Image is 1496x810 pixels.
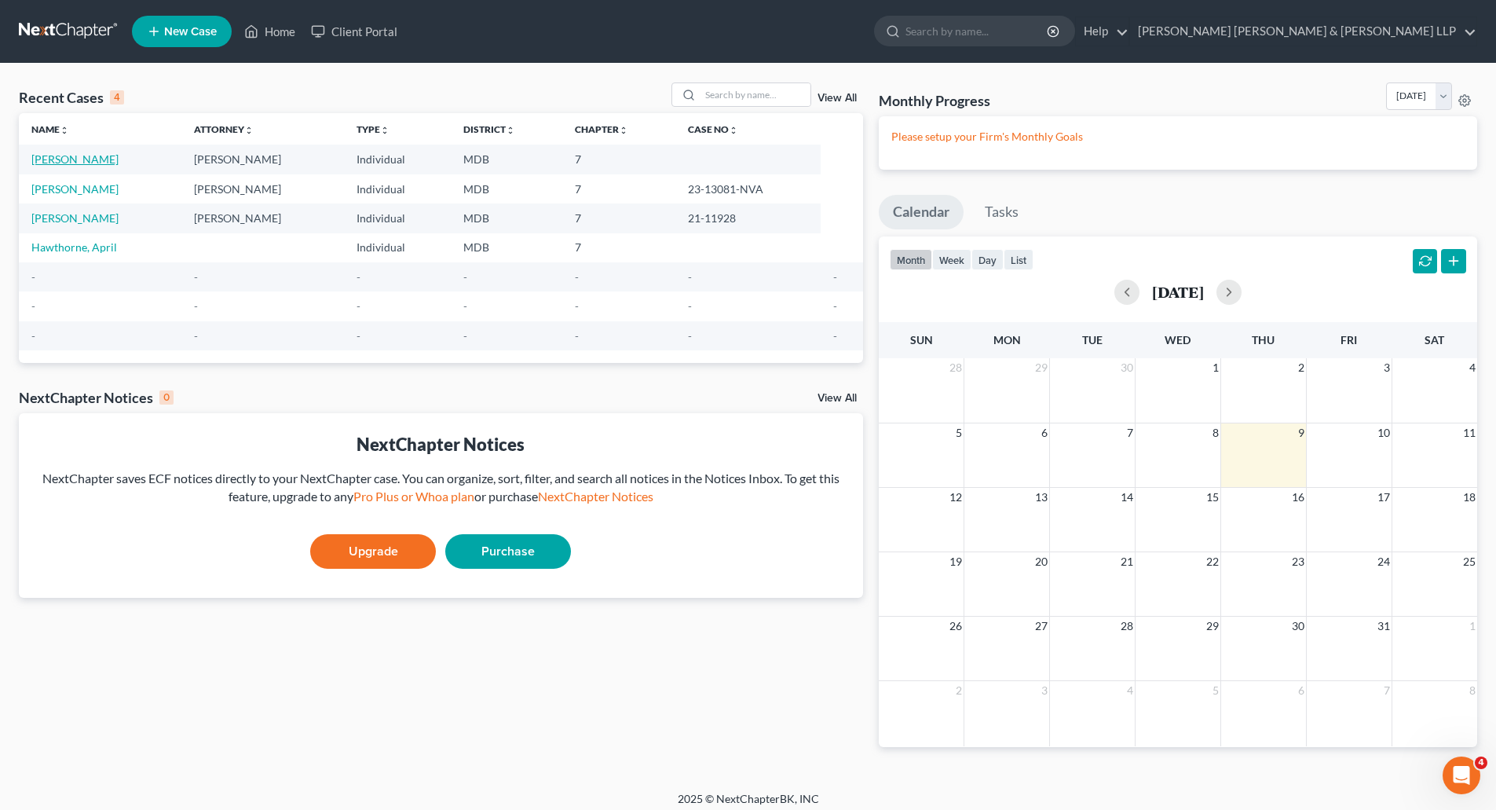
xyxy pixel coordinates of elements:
span: - [688,329,692,343]
span: 5 [1211,681,1220,700]
a: Purchase [445,534,571,569]
span: 3 [1040,681,1049,700]
a: Calendar [879,195,964,229]
div: 0 [159,390,174,405]
td: MDB [451,174,562,203]
span: - [357,270,360,284]
span: Mon [993,333,1021,346]
span: 4 [1475,757,1487,769]
button: day [971,249,1004,270]
span: 1 [1468,617,1477,636]
a: Districtunfold_more [463,123,515,135]
i: unfold_more [380,126,390,135]
span: 15 [1205,488,1220,507]
span: - [575,299,579,313]
span: 27 [1033,617,1049,636]
a: Typeunfold_more [357,123,390,135]
span: 5 [954,423,964,442]
td: Individual [344,174,451,203]
span: - [575,270,579,284]
button: week [932,249,971,270]
span: 21 [1119,552,1135,571]
div: NextChapter Notices [31,432,850,456]
div: 4 [110,90,124,104]
span: - [31,299,35,313]
span: 7 [1125,423,1135,442]
span: New Case [164,26,217,38]
button: month [890,249,932,270]
td: [PERSON_NAME] [181,174,344,203]
span: Thu [1252,333,1275,346]
div: Recent Cases [19,88,124,107]
span: 6 [1040,423,1049,442]
a: View All [817,93,857,104]
span: 31 [1376,617,1392,636]
span: 20 [1033,552,1049,571]
span: 30 [1290,617,1306,636]
span: 9 [1297,423,1306,442]
i: unfold_more [619,126,628,135]
iframe: Intercom live chat [1443,757,1480,794]
span: - [688,299,692,313]
span: - [833,299,837,313]
span: - [194,299,198,313]
span: 25 [1461,552,1477,571]
span: 1 [1211,358,1220,377]
span: 29 [1205,617,1220,636]
a: Pro Plus or Whoa plan [353,489,474,504]
span: 19 [948,552,964,571]
i: unfold_more [60,126,69,135]
button: list [1004,249,1033,270]
input: Search by name... [700,83,810,106]
span: 13 [1033,488,1049,507]
td: 21-11928 [675,203,821,233]
span: 7 [1382,681,1392,700]
h2: [DATE] [1152,284,1204,300]
span: 22 [1205,552,1220,571]
span: 24 [1376,552,1392,571]
span: 10 [1376,423,1392,442]
span: 8 [1211,423,1220,442]
a: NextChapter Notices [538,489,653,504]
span: - [688,270,692,284]
span: 11 [1461,423,1477,442]
span: 30 [1119,358,1135,377]
span: - [194,270,198,284]
span: 4 [1468,358,1477,377]
td: [PERSON_NAME] [181,145,344,174]
span: - [575,329,579,343]
td: MDB [451,233,562,262]
i: unfold_more [729,126,738,135]
span: 16 [1290,488,1306,507]
a: Chapterunfold_more [575,123,628,135]
span: 14 [1119,488,1135,507]
a: [PERSON_NAME] [PERSON_NAME] & [PERSON_NAME] LLP [1130,17,1476,46]
span: - [833,329,837,343]
span: 12 [948,488,964,507]
span: 28 [1119,617,1135,636]
a: Nameunfold_more [31,123,69,135]
span: 29 [1033,358,1049,377]
span: 3 [1382,358,1392,377]
td: [PERSON_NAME] [181,203,344,233]
a: Attorneyunfold_more [194,123,254,135]
span: - [463,270,467,284]
span: - [463,299,467,313]
span: 23 [1290,552,1306,571]
td: MDB [451,203,562,233]
span: 4 [1125,681,1135,700]
span: - [357,329,360,343]
i: unfold_more [506,126,515,135]
a: [PERSON_NAME] [31,152,119,166]
span: 28 [948,358,964,377]
h3: Monthly Progress [879,91,990,110]
a: Home [236,17,303,46]
td: Individual [344,203,451,233]
a: Upgrade [310,534,436,569]
div: NextChapter Notices [19,388,174,407]
a: Case Nounfold_more [688,123,738,135]
a: Hawthorne, April [31,240,117,254]
span: 17 [1376,488,1392,507]
span: 2 [1297,358,1306,377]
div: NextChapter saves ECF notices directly to your NextChapter case. You can organize, sort, filter, ... [31,470,850,506]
